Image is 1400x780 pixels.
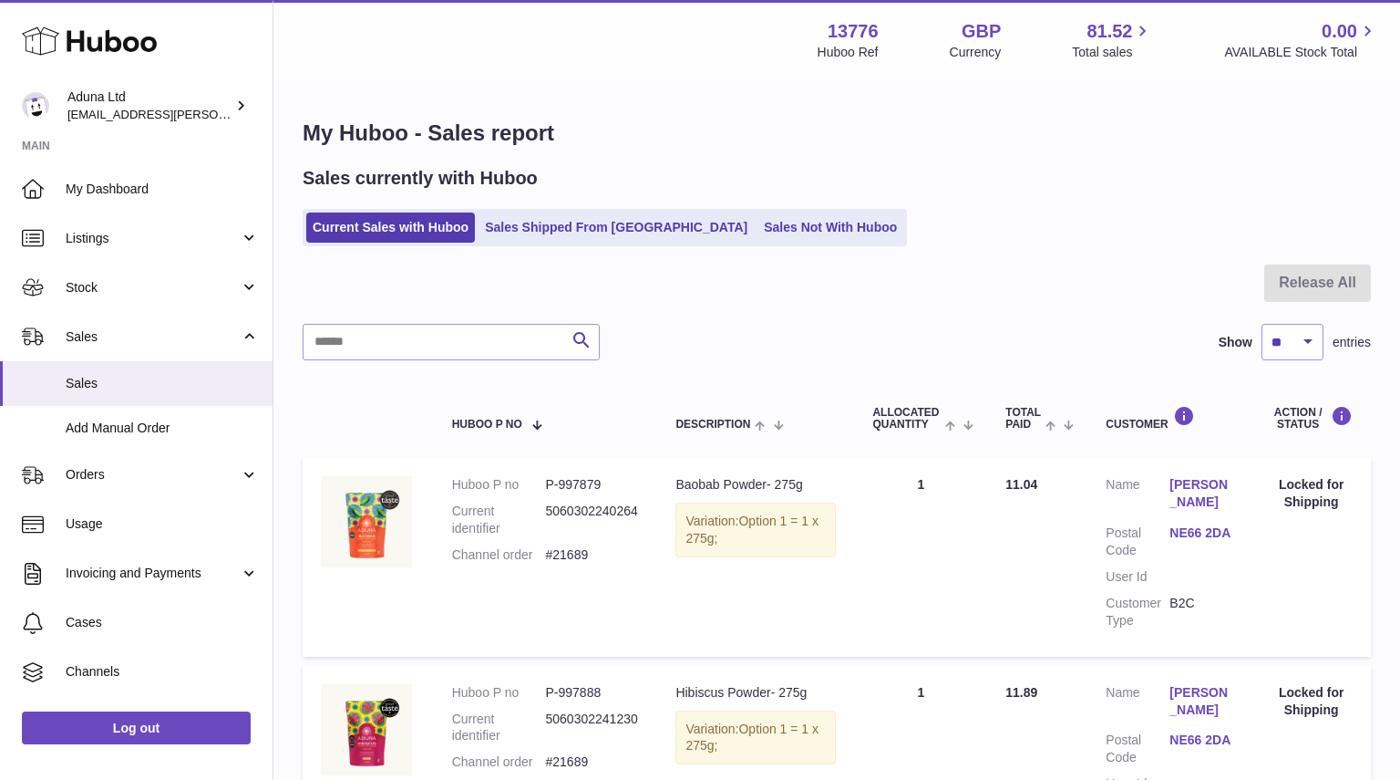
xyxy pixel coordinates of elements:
[1169,476,1233,511] a: [PERSON_NAME]
[675,711,836,765] div: Variation:
[1224,44,1378,61] span: AVAILABLE Stock Total
[546,684,640,702] dd: P-997888
[1169,595,1233,629] dd: B2C
[303,119,1371,148] h1: My Huboo - Sales report
[321,684,412,775] img: HIBISCUS-POWDER-POUCH-FOP-CHALK.jpg
[452,476,546,494] dt: Huboo P no
[675,476,836,494] div: Baobab Powder- 275g
[546,476,640,494] dd: P-997879
[546,754,640,771] dd: #21689
[546,503,640,537] dd: 5060302240264
[1005,407,1041,431] span: Total paid
[828,19,879,44] strong: 13776
[67,107,463,121] span: [EMAIL_ADDRESS][PERSON_NAME][PERSON_NAME][DOMAIN_NAME]
[66,279,240,296] span: Stock
[1072,19,1153,61] a: 81.52 Total sales
[1270,406,1353,431] div: Action / Status
[1106,568,1169,586] dt: User Id
[675,684,836,702] div: Hibiscus Powder- 275g
[1086,19,1132,44] span: 81.52
[1169,732,1233,749] a: NE66 2DA
[66,230,240,247] span: Listings
[1169,684,1233,719] a: [PERSON_NAME]
[452,684,546,702] dt: Huboo P no
[66,614,259,631] span: Cases
[303,166,538,191] h2: Sales currently with Huboo
[1005,477,1037,492] span: 11.04
[452,419,522,431] span: Huboo P no
[962,19,1001,44] strong: GBP
[1322,19,1357,44] span: 0.00
[757,213,903,243] a: Sales Not With Huboo
[452,754,546,771] dt: Channel order
[1106,684,1169,723] dt: Name
[66,375,259,392] span: Sales
[66,328,240,346] span: Sales
[818,44,879,61] div: Huboo Ref
[1106,732,1169,766] dt: Postal Code
[546,711,640,745] dd: 5060302241230
[1224,19,1378,61] a: 0.00 AVAILABLE Stock Total
[546,546,640,564] dd: #21689
[66,565,240,582] span: Invoicing and Payments
[1005,685,1037,700] span: 11.89
[306,213,475,243] a: Current Sales with Huboo
[321,476,412,567] img: BAOBAB-POWDER-POUCH-FOP-CHALK.jpg
[675,419,750,431] span: Description
[452,546,546,564] dt: Channel order
[1106,595,1169,629] dt: Customer Type
[22,712,251,744] a: Log out
[1106,476,1169,515] dt: Name
[1270,684,1353,719] div: Locked for Shipping
[1333,334,1371,351] span: entries
[1072,44,1153,61] span: Total sales
[872,407,941,431] span: ALLOCATED Quantity
[67,88,232,123] div: Aduna Ltd
[66,466,240,484] span: Orders
[452,711,546,745] dt: Current identifier
[854,458,987,656] td: 1
[66,515,259,533] span: Usage
[1219,334,1252,351] label: Show
[1106,406,1233,431] div: Customer
[1106,525,1169,559] dt: Postal Code
[22,92,49,120] img: deborahe.kamara@aduna.com
[1169,525,1233,542] a: NE66 2DA
[452,503,546,537] dt: Current identifier
[1270,476,1353,511] div: Locked for Shipping
[479,213,754,243] a: Sales Shipped From [GEOGRAPHIC_DATA]
[685,722,818,754] span: Option 1 = 1 x 275g;
[66,181,259,198] span: My Dashboard
[685,514,818,546] span: Option 1 = 1 x 275g;
[675,503,836,557] div: Variation:
[950,44,1002,61] div: Currency
[66,663,259,681] span: Channels
[66,420,259,437] span: Add Manual Order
